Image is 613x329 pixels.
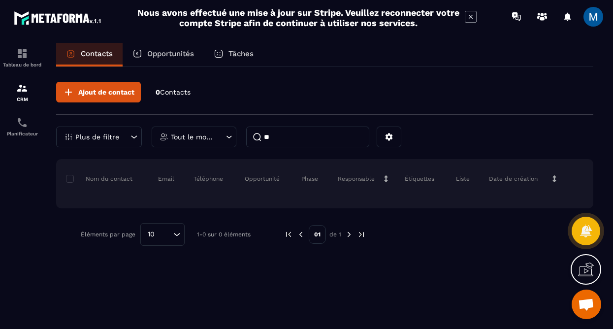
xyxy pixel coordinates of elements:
p: Contacts [81,49,113,58]
p: Étiquettes [405,175,434,183]
div: Search for option [140,223,185,246]
img: logo [14,9,102,27]
p: CRM [2,97,42,102]
a: formationformationCRM [2,75,42,109]
h2: Nous avons effectué une mise à jour sur Stripe. Veuillez reconnecter votre compte Stripe afin de ... [137,7,460,28]
p: 0 [156,88,191,97]
a: Opportunités [123,43,204,66]
p: 1-0 sur 0 éléments [197,231,251,238]
p: Responsable [338,175,375,183]
p: Téléphone [194,175,223,183]
a: Contacts [56,43,123,66]
p: 01 [309,225,326,244]
p: Liste [456,175,470,183]
p: Date de création [489,175,538,183]
span: Ajout de contact [78,87,134,97]
p: Opportunité [245,175,280,183]
img: prev [296,230,305,239]
p: Email [158,175,174,183]
p: Planificateur [2,131,42,136]
input: Search for option [158,229,171,240]
div: Ouvrir le chat [572,290,601,319]
img: next [345,230,354,239]
p: Opportunités [147,49,194,58]
span: Contacts [160,88,191,96]
img: scheduler [16,117,28,129]
p: Phase [301,175,318,183]
p: Tâches [228,49,254,58]
img: formation [16,48,28,60]
img: formation [16,82,28,94]
p: de 1 [329,230,341,238]
p: Nom du contact [66,175,132,183]
p: Tout le monde [171,133,215,140]
a: formationformationTableau de bord [2,40,42,75]
a: schedulerschedulerPlanificateur [2,109,42,144]
span: 10 [144,229,158,240]
a: Tâches [204,43,263,66]
p: Plus de filtre [75,133,119,140]
img: next [357,230,366,239]
button: Ajout de contact [56,82,141,102]
p: Tableau de bord [2,62,42,67]
img: prev [284,230,293,239]
p: Éléments par page [81,231,135,238]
